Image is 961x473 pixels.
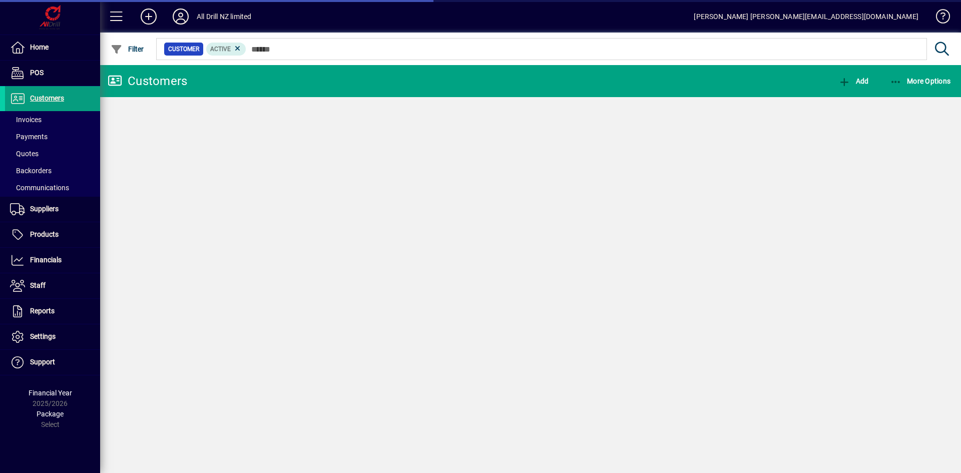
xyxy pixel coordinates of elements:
[30,230,59,238] span: Products
[5,197,100,222] a: Suppliers
[5,273,100,298] a: Staff
[30,358,55,366] span: Support
[5,222,100,247] a: Products
[10,167,52,175] span: Backorders
[10,150,39,158] span: Quotes
[206,43,246,56] mat-chip: Activation Status: Active
[928,2,948,35] a: Knowledge Base
[133,8,165,26] button: Add
[890,77,951,85] span: More Options
[5,128,100,145] a: Payments
[30,307,55,315] span: Reports
[30,205,59,213] span: Suppliers
[30,43,49,51] span: Home
[29,389,72,397] span: Financial Year
[5,35,100,60] a: Home
[197,9,252,25] div: All Drill NZ limited
[30,256,62,264] span: Financials
[108,40,147,58] button: Filter
[37,410,64,418] span: Package
[5,248,100,273] a: Financials
[694,9,918,25] div: [PERSON_NAME] [PERSON_NAME][EMAIL_ADDRESS][DOMAIN_NAME]
[5,299,100,324] a: Reports
[10,116,42,124] span: Invoices
[5,179,100,196] a: Communications
[30,281,46,289] span: Staff
[5,111,100,128] a: Invoices
[111,45,144,53] span: Filter
[10,184,69,192] span: Communications
[30,69,44,77] span: POS
[836,72,871,90] button: Add
[5,350,100,375] a: Support
[30,94,64,102] span: Customers
[108,73,187,89] div: Customers
[30,332,56,340] span: Settings
[165,8,197,26] button: Profile
[5,162,100,179] a: Backorders
[168,44,199,54] span: Customer
[838,77,868,85] span: Add
[5,61,100,86] a: POS
[10,133,48,141] span: Payments
[5,145,100,162] a: Quotes
[887,72,953,90] button: More Options
[210,46,231,53] span: Active
[5,324,100,349] a: Settings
